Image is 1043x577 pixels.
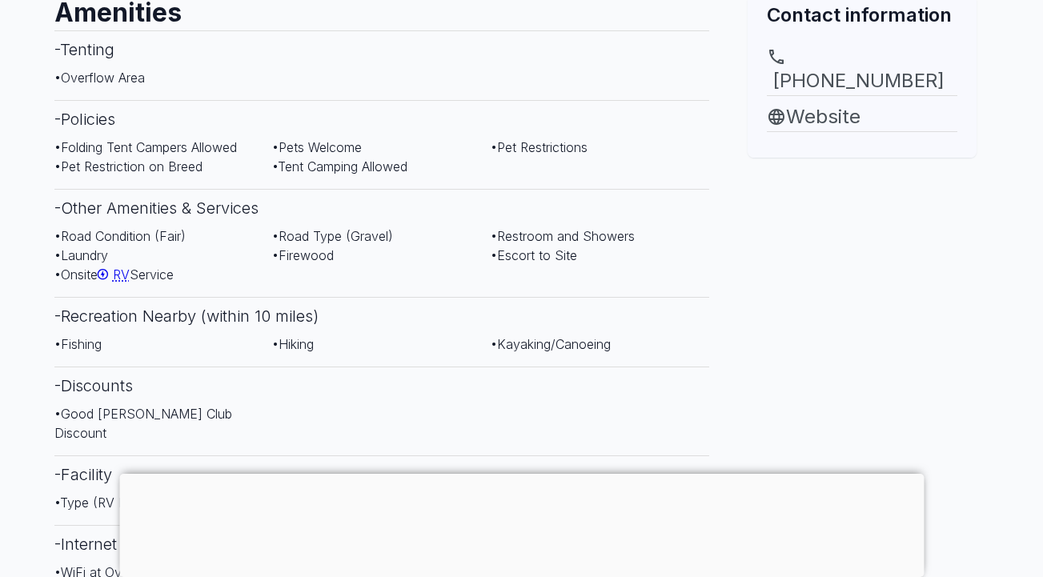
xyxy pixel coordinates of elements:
span: • Road Condition (Fair) [54,228,186,244]
span: • Pets Welcome [272,139,362,155]
span: RV [113,266,130,282]
span: • Firewood [272,247,334,263]
span: • Onsite Service [54,266,174,282]
h3: - Policies [54,100,709,138]
h3: - Recreation Nearby (within 10 miles) [54,297,709,335]
span: • Escort to Site [491,247,577,263]
span: • Laundry [54,247,108,263]
span: • Restroom and Showers [491,228,635,244]
h2: Contact information [767,2,957,28]
span: • Overflow Area [54,70,145,86]
h3: - Other Amenities & Services [54,189,709,226]
span: • Tent Camping Allowed [272,158,407,174]
h3: - Facility [54,455,709,493]
h3: - Tenting [54,30,709,68]
span: • Pet Restrictions [491,139,588,155]
h3: - Internet [54,525,709,563]
a: Website [767,102,957,131]
span: • Fishing [54,336,102,352]
span: • Kayaking/Canoeing [491,336,611,352]
h3: - Discounts [54,367,709,404]
iframe: Advertisement [728,158,996,358]
span: • Pet Restriction on Breed [54,158,203,174]
a: RV [98,266,130,282]
span: • Type (RV Park) [54,495,149,511]
span: • Folding Tent Campers Allowed [54,139,237,155]
span: • Good [PERSON_NAME] Club Discount [54,406,232,441]
iframe: Advertisement [119,474,924,573]
a: [PHONE_NUMBER] [767,47,957,95]
span: • Hiking [272,336,314,352]
span: • Road Type (Gravel) [272,228,393,244]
